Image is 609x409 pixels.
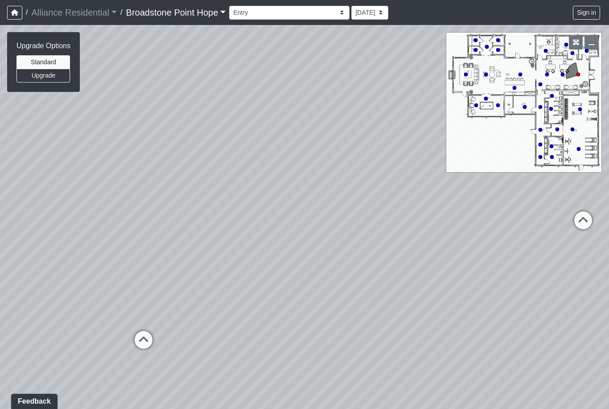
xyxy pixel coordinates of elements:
a: Alliance Residential [31,4,117,21]
iframe: Ybug feedback widget [7,391,62,409]
button: Upgrade [16,69,70,83]
a: Broadstone Point Hope [126,4,226,21]
button: Standard [16,55,70,69]
span: / [117,4,126,21]
button: Sign in [573,6,600,20]
h6: Upgrade Options [16,41,70,50]
span: / [22,4,31,21]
